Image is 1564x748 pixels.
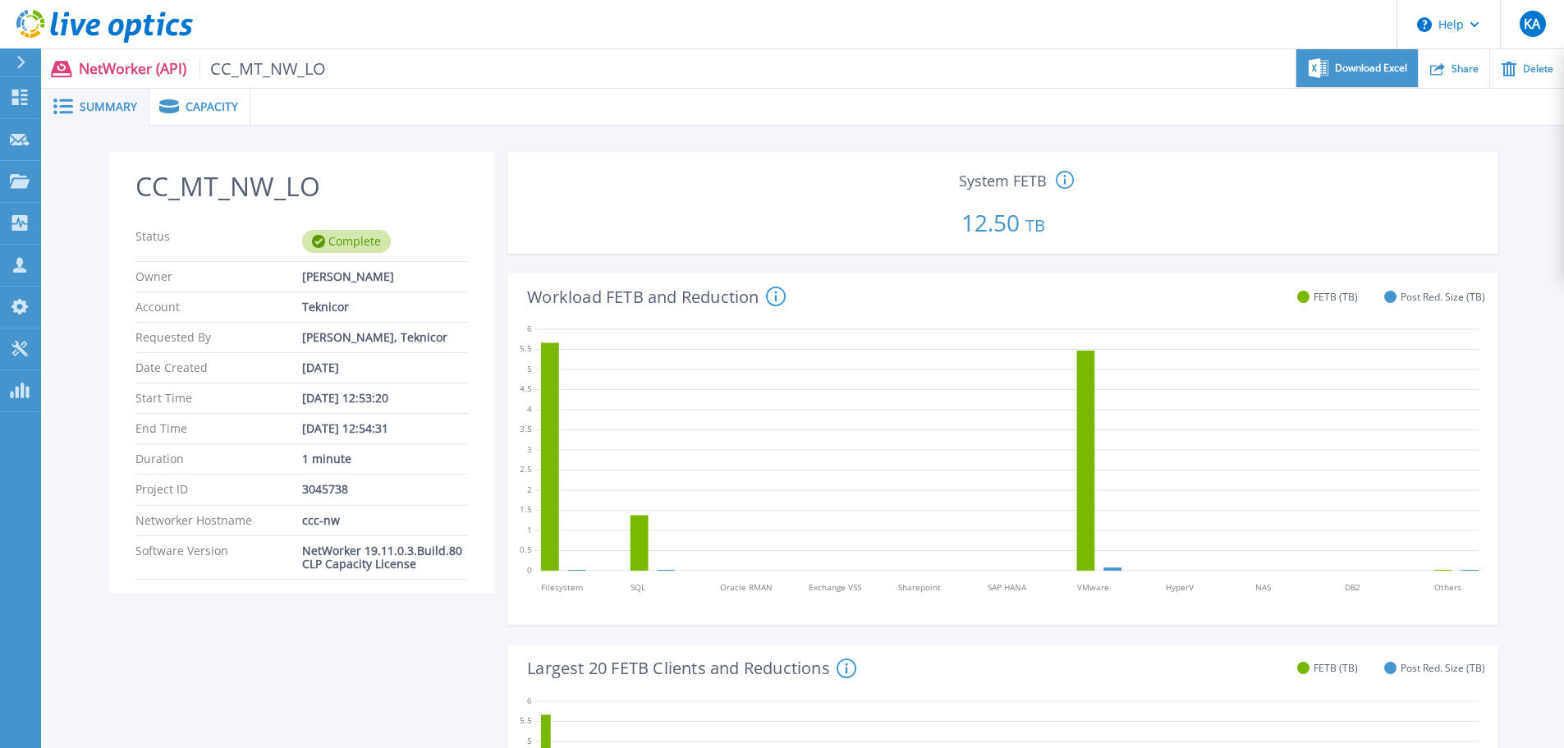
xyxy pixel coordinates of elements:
p: Date Created [135,361,302,374]
div: ccc-nw [302,514,469,527]
p: Requested By [135,331,302,344]
tspan: Oracle RMAN [720,581,773,593]
tspan: SAP HANA [988,581,1027,593]
p: Status [135,230,302,253]
span: Post Red. Size (TB) [1401,662,1485,674]
p: 12.50 [514,191,1492,247]
tspan: VMware [1077,581,1109,593]
p: Software Version [135,544,302,571]
div: Teknicor [302,301,469,314]
div: 3045738 [302,483,469,496]
p: NetWorker (API) [79,59,327,78]
tspan: Sharepoint [898,581,941,593]
span: FETB (TB) [1314,662,1358,674]
text: 0 [527,564,532,576]
span: Post Red. Size (TB) [1401,291,1485,303]
text: 4 [527,403,532,415]
div: [PERSON_NAME], Teknicor [302,331,469,344]
div: [DATE] [302,361,469,374]
text: 2.5 [520,464,532,475]
div: [PERSON_NAME] [302,270,469,283]
text: 6 [527,323,532,334]
text: 4.5 [520,383,532,395]
tspan: Others [1434,581,1461,593]
p: Owner [135,270,302,283]
text: 5 [527,363,532,374]
p: Account [135,301,302,314]
div: Complete [302,230,391,253]
div: [DATE] 12:54:31 [302,422,469,435]
span: Capacity [186,101,238,112]
tspan: NAS [1255,581,1271,593]
span: Delete [1523,64,1553,74]
text: 3.5 [520,424,532,435]
h4: Workload FETB and Reduction [527,287,785,306]
tspan: DB2 [1345,581,1360,593]
p: End Time [135,422,302,435]
tspan: HyperV [1167,581,1195,593]
h2: CC_MT_NW_LO [135,172,468,202]
text: 5 [527,734,532,746]
p: Networker Hostname [135,514,302,527]
span: KA [1524,17,1540,30]
text: 6 [527,694,532,705]
text: 1.5 [520,504,532,516]
tspan: SQL [631,581,645,593]
text: 2 [527,484,532,495]
span: Download Excel [1335,63,1407,73]
text: 0.5 [520,544,532,556]
div: [DATE] 12:53:20 [302,392,469,405]
text: 5.5 [520,343,532,355]
text: 1 [527,524,532,535]
text: 5.5 [520,714,532,726]
div: 1 minute [302,452,469,466]
span: CC_MT_NW_LO [200,59,327,78]
span: FETB (TB) [1314,291,1358,303]
div: NetWorker 19.11.0.3.Build.80 CLP Capacity License [302,544,469,571]
span: TB [1025,214,1045,236]
tspan: Filesystem [541,581,583,593]
span: System FETB [959,173,1047,188]
span: Summary [80,101,137,112]
h4: Largest 20 FETB Clients and Reductions [527,659,856,678]
text: 3 [527,443,532,455]
tspan: Exchange VSS [810,581,862,593]
p: Start Time [135,392,302,405]
span: Share [1452,64,1479,74]
p: Duration [135,452,302,466]
p: Project ID [135,483,302,496]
